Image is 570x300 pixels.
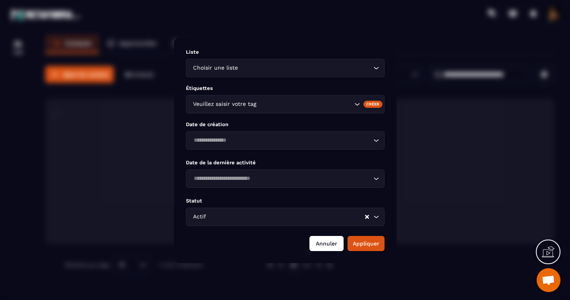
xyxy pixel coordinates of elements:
div: Ouvrir le chat [537,268,560,292]
p: Date de création [186,121,385,127]
p: Statut [186,198,385,204]
div: Search for option [186,95,385,113]
div: Search for option [186,59,385,77]
input: Search for option [258,100,352,109]
p: Liste [186,49,385,55]
p: Date de la dernière activité [186,160,385,166]
div: Search for option [186,169,385,188]
button: Annuler [309,236,344,251]
div: Search for option [186,131,385,150]
p: Étiquettes [186,85,385,91]
input: Search for option [191,174,371,183]
input: Search for option [240,64,371,72]
span: Actif [191,212,208,221]
div: Search for option [186,208,385,226]
button: Appliquer [348,236,385,251]
button: Clear Selected [365,214,369,220]
span: Veuillez saisir votre tag [191,100,258,109]
input: Search for option [208,212,364,221]
span: Choisir une liste [191,64,240,72]
input: Search for option [191,136,371,145]
div: Créer [363,101,383,108]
